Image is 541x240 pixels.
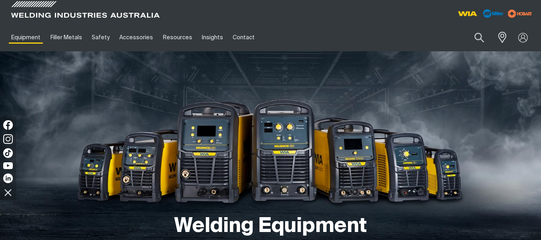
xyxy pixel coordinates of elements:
[6,24,45,51] a: Equipment
[115,24,158,51] a: Accessories
[505,8,535,20] img: miller
[456,28,493,47] input: Product name or item number...
[45,24,86,51] a: Filler Metals
[228,24,259,51] a: Contact
[174,214,367,240] h1: Welding Equipment
[6,24,402,51] nav: Main
[197,24,228,51] a: Insights
[3,148,13,158] img: TikTok
[3,120,13,130] img: Facebook
[466,28,493,47] button: Search products
[87,24,115,51] a: Safety
[1,186,15,199] img: hide socials
[3,173,13,183] img: LinkedIn
[3,162,13,169] img: YouTube
[158,24,197,51] a: Resources
[3,134,13,144] img: Instagram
